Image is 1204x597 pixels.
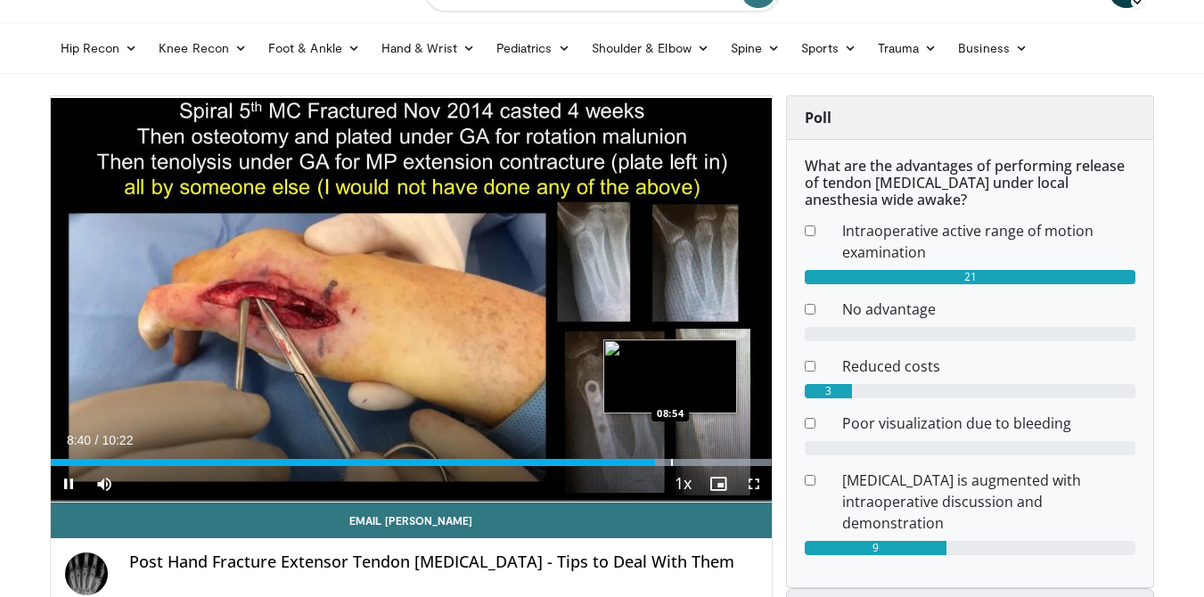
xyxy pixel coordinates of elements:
button: Pause [51,466,86,502]
div: Progress Bar [51,459,773,466]
button: Mute [86,466,122,502]
strong: Poll [805,108,831,127]
a: Shoulder & Elbow [581,30,720,66]
dd: No advantage [829,298,1149,320]
div: 3 [805,384,852,398]
a: Hip Recon [50,30,149,66]
button: Playback Rate [665,466,700,502]
h4: Post Hand Fracture Extensor Tendon [MEDICAL_DATA] - Tips to Deal With Them [129,552,758,572]
dd: Reduced costs [829,356,1149,377]
a: Email [PERSON_NAME] [51,503,773,538]
img: Avatar [65,552,108,595]
div: 21 [805,270,1135,284]
span: 8:40 [67,433,91,447]
div: 9 [805,541,946,555]
dd: Intraoperative active range of motion examination [829,220,1149,263]
button: Enable picture-in-picture mode [700,466,736,502]
a: Hand & Wrist [371,30,486,66]
a: Business [947,30,1038,66]
a: Sports [790,30,867,66]
video-js: Video Player [51,96,773,503]
a: Spine [720,30,790,66]
dd: [MEDICAL_DATA] is augmented with intraoperative discussion and demonstration [829,470,1149,534]
a: Trauma [867,30,948,66]
span: 10:22 [102,433,133,447]
h6: What are the advantages of performing release of tendon [MEDICAL_DATA] under local anesthesia wid... [805,158,1135,209]
a: Foot & Ankle [258,30,371,66]
span: / [95,433,99,447]
img: image.jpeg [603,339,737,413]
a: Knee Recon [148,30,258,66]
button: Fullscreen [736,466,772,502]
a: Pediatrics [486,30,581,66]
dd: Poor visualization due to bleeding [829,413,1149,434]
